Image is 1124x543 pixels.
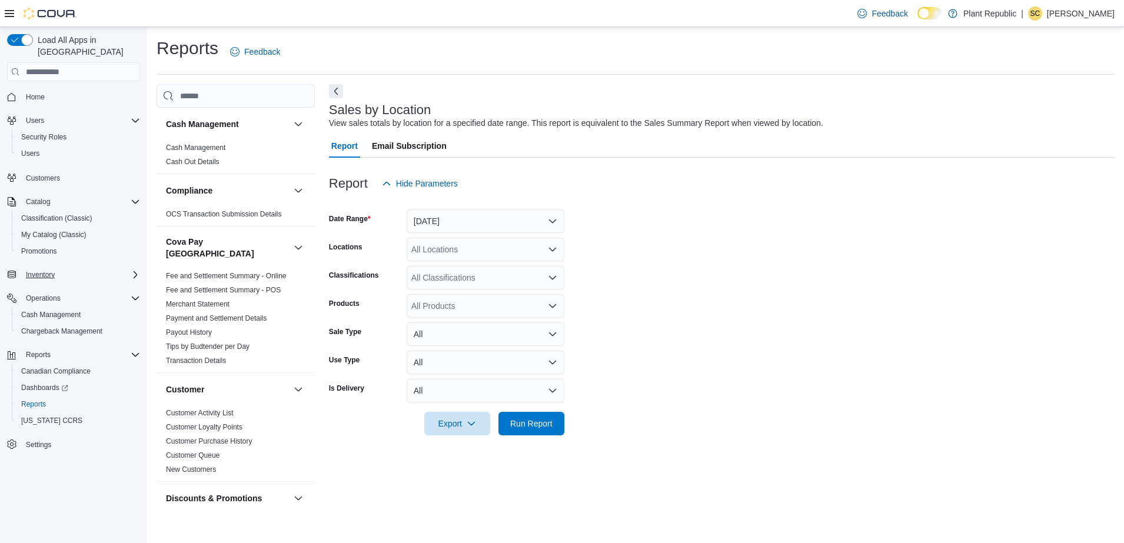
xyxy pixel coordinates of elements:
div: Cova Pay [GEOGRAPHIC_DATA] [157,269,315,372]
label: Locations [329,242,363,252]
button: Security Roles [12,129,145,145]
button: [US_STATE] CCRS [12,412,145,429]
a: OCS Transaction Submission Details [166,210,282,218]
button: Classification (Classic) [12,210,145,226]
span: Customers [21,170,140,185]
span: [US_STATE] CCRS [21,416,82,425]
label: Use Type [329,355,360,365]
button: Catalog [2,194,145,210]
button: Promotions [12,243,145,259]
button: All [407,322,564,346]
span: Dark Mode [917,19,918,20]
button: Cova Pay [GEOGRAPHIC_DATA] [166,236,289,259]
button: Operations [2,290,145,307]
button: Canadian Compliance [12,363,145,379]
p: [PERSON_NAME] [1047,6,1115,21]
a: Customer Queue [166,451,220,459]
h3: Customer [166,384,204,395]
span: Feedback [872,8,907,19]
span: Customers [26,174,60,183]
a: New Customers [166,465,216,474]
span: My Catalog (Classic) [21,230,87,239]
span: Promotions [16,244,140,258]
a: Cash Management [16,308,85,322]
span: Settings [26,440,51,449]
span: My Catalog (Classic) [16,228,140,242]
span: Catalog [21,195,140,209]
span: Export [431,412,483,435]
button: Next [329,84,343,98]
nav: Complex example [7,84,140,484]
span: Chargeback Management [16,324,140,338]
a: Dashboards [16,381,73,395]
p: | [1021,6,1023,21]
a: [US_STATE] CCRS [16,414,87,428]
h3: Sales by Location [329,103,431,117]
span: Load All Apps in [GEOGRAPHIC_DATA] [33,34,140,58]
span: Users [26,116,44,125]
div: View sales totals by location for a specified date range. This report is equivalent to the Sales ... [329,117,823,129]
a: Security Roles [16,130,71,144]
span: Canadian Compliance [21,367,91,376]
a: Home [21,90,49,104]
button: Hide Parameters [377,172,463,195]
span: Reports [21,348,140,362]
button: Reports [12,396,145,412]
div: Compliance [157,207,315,226]
a: Transaction Details [166,357,226,365]
button: Compliance [291,184,305,198]
span: Reports [21,399,46,409]
h3: Compliance [166,185,212,196]
button: Cova Pay [GEOGRAPHIC_DATA] [291,241,305,255]
a: Payment and Settlement Details [166,314,267,322]
span: Inventory [21,268,140,282]
button: Chargeback Management [12,323,145,339]
button: Users [2,112,145,129]
a: Users [16,146,44,161]
span: Cash Out Details [166,157,220,166]
span: Classification (Classic) [21,214,92,223]
span: Security Roles [21,132,66,142]
span: Fee and Settlement Summary - Online [166,271,287,281]
input: Dark Mode [917,7,942,19]
span: Merchant Statement [166,299,230,309]
button: Open list of options [548,301,557,311]
span: Home [21,89,140,104]
div: Samantha Crosby [1028,6,1042,21]
span: Classification (Classic) [16,211,140,225]
a: Merchant Statement [166,300,230,308]
span: Catalog [26,197,50,206]
span: Home [26,92,45,102]
button: All [407,379,564,402]
button: Discounts & Promotions [291,491,305,505]
span: Users [21,114,140,128]
button: Home [2,88,145,105]
span: Payment and Settlement Details [166,314,267,323]
a: Tips by Budtender per Day [166,342,250,351]
a: Promotions [16,244,62,258]
button: Discounts & Promotions [166,492,289,504]
a: My Catalog (Classic) [16,228,91,242]
a: Reports [16,397,51,411]
span: Settings [21,437,140,452]
a: Customer Activity List [166,409,234,417]
button: Settings [2,436,145,453]
button: Inventory [21,268,59,282]
span: Cash Management [21,310,81,319]
img: Cova [24,8,77,19]
span: SC [1030,6,1040,21]
span: Chargeback Management [21,327,102,336]
button: Cash Management [166,118,289,130]
span: Dashboards [21,383,68,392]
span: Users [16,146,140,161]
a: Fee and Settlement Summary - POS [166,286,281,294]
a: Chargeback Management [16,324,107,338]
a: Settings [21,438,56,452]
span: Customer Loyalty Points [166,422,242,432]
button: Reports [21,348,55,362]
a: Customer Loyalty Points [166,423,242,431]
a: Fee and Settlement Summary - Online [166,272,287,280]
